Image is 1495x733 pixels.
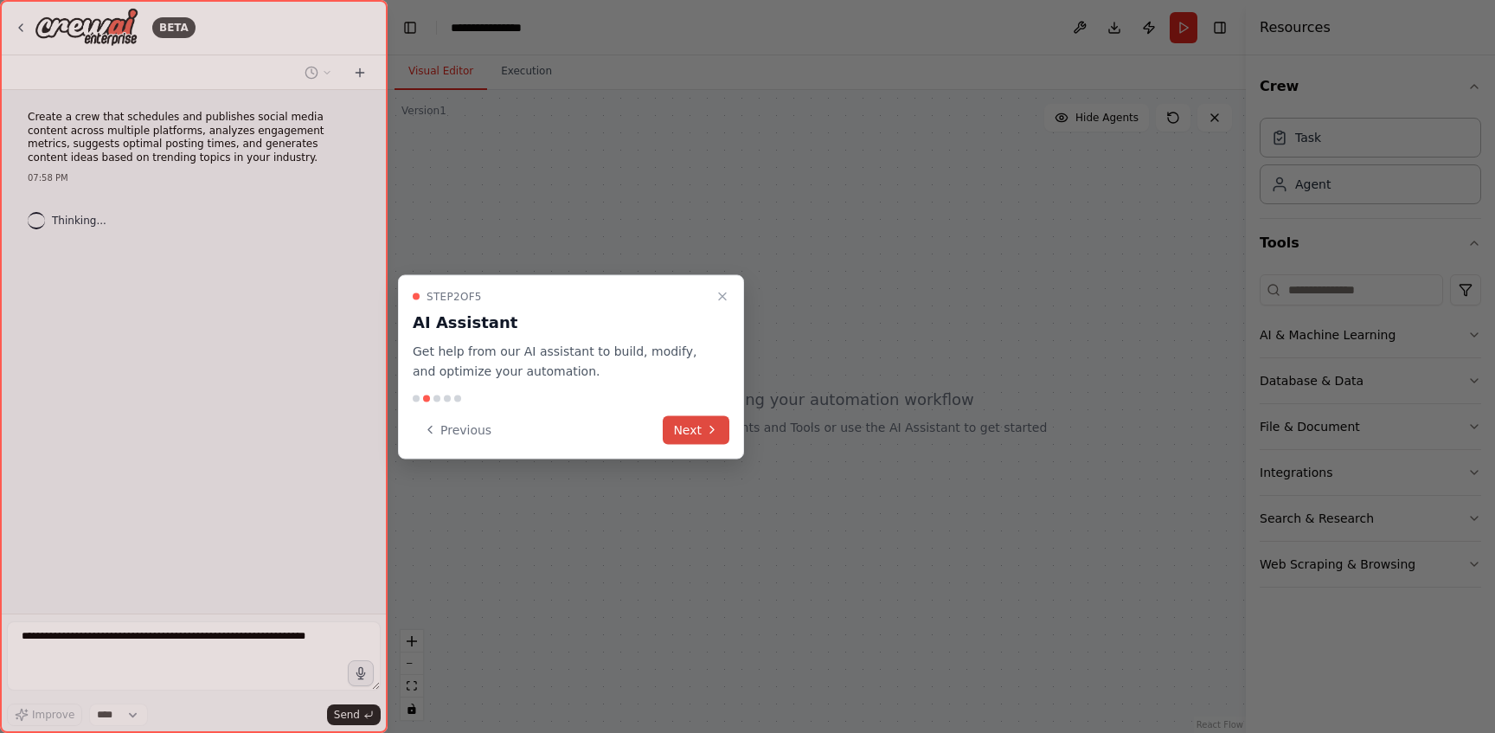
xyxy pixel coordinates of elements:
[398,16,422,40] button: Hide left sidebar
[413,415,502,444] button: Previous
[712,286,733,307] button: Close walkthrough
[663,415,729,444] button: Next
[427,290,482,304] span: Step 2 of 5
[413,311,709,335] h3: AI Assistant
[413,342,709,382] p: Get help from our AI assistant to build, modify, and optimize your automation.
